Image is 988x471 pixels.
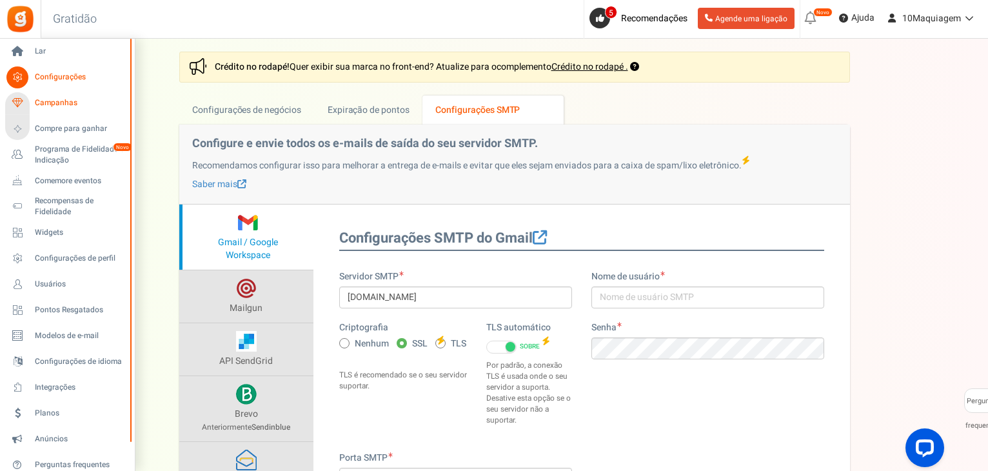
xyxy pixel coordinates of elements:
[741,155,749,165] i: Recomendado
[486,360,571,426] font: Por padrão, a conexão TLS é usada onde o seu servidor a suporta. Desative esta opção se o seu ser...
[520,343,540,352] font: SOBRE
[591,321,617,334] font: Senha
[179,376,313,441] a: Brevo AnteriormenteSendinblue
[589,8,693,28] a: 5 Recomendações
[5,325,129,347] a: Modelos de e-mail
[35,71,86,83] font: Configurações
[5,170,129,192] a: Comemore eventos
[35,407,59,419] font: Planos
[621,12,687,25] font: Recomendações
[339,321,388,334] font: Criptografia
[5,403,129,425] a: Planos
[35,381,75,393] font: Integrações
[5,351,129,373] a: Configurações de idioma
[5,377,129,399] a: Integrações
[5,66,129,88] a: Configurações
[35,226,63,238] font: Widgets
[5,222,129,244] a: Widgets
[435,103,520,117] font: Configurações SMTP
[179,95,315,125] a: Configurações de negócios
[35,45,46,57] font: Lar
[851,11,874,25] font: Ajuda
[902,12,961,25] font: 10Maquiagem
[35,252,115,264] font: Configurações de perfil
[5,248,129,270] a: Configurações de perfil
[192,103,301,117] font: Configurações de negócios
[192,158,742,172] font: Recomendamos configurar isso para melhorar a entrega de e-mails e evitar que eles sejam enviados ...
[35,278,66,290] font: Usuários
[486,321,551,334] font: TLS automático
[35,143,124,166] font: Programa de Fidelidade e Indicação
[235,407,258,421] font: Brevo
[35,304,103,316] font: Pontos Resgatados
[35,459,110,470] font: Perguntas frequentes
[35,123,107,134] font: Compre para ganhar
[53,10,97,28] font: Gratidão
[35,433,68,445] font: Anúncios
[541,336,549,346] i: Recomendado
[252,421,290,433] font: Sendinblue
[179,323,313,376] a: API SendGrid
[116,144,129,151] font: Novo
[422,95,564,125] a: Configurações SMTP
[816,9,829,16] font: Novo
[314,95,422,125] a: Expiração de pontos
[834,8,880,28] a: Ajuda
[551,60,628,74] a: Crédito no rodapé .
[339,228,533,248] font: Configurações SMTP do Gmail
[290,60,497,74] font: Quer exibir sua marca no front-end? Atualize para o
[5,118,129,140] a: Compre para ganhar
[451,337,466,350] font: TLS
[339,451,388,465] font: Porta SMTP
[591,270,660,283] font: Nome de usuário
[35,356,122,367] font: Configurações de idioma
[179,205,313,270] a: Gmail / Google Workspace
[355,337,389,350] font: Nenhum
[202,421,252,433] font: Anteriormente
[5,428,129,450] a: Anúncios
[339,270,399,283] font: Servidor SMTP
[698,8,795,29] a: Agende uma ligação
[715,13,787,25] font: Agende uma ligação
[591,286,824,308] input: Nome de usuário SMTP
[35,195,94,217] font: Recompensas de Fidelidade
[5,41,129,63] a: Lar
[5,92,129,114] a: Campanhas
[35,97,77,108] font: Campanhas
[5,274,129,296] a: Usuários
[5,299,129,321] a: Pontos Resgatados
[609,7,613,19] font: 5
[215,60,290,74] font: Crédito no rodapé!
[436,336,444,345] i: Recomendado
[219,354,273,368] font: API SendGrid
[192,177,237,191] font: Saber mais
[230,301,262,315] font: Mailgun
[339,370,467,392] font: TLS é recomendado se o seu servidor suportar.
[533,228,547,248] a: Saber mais
[179,270,313,323] a: Mailgun
[5,144,129,166] a: Programa de Fidelidade e Indicação Novo
[339,286,572,308] input: Servidor SMTP
[497,60,551,74] font: complemento
[6,5,35,34] img: Gratidão
[5,195,129,217] a: Recompensas de Fidelidade
[35,330,99,341] font: Modelos de e-mail
[35,175,101,186] font: Comemore eventos
[192,135,538,152] font: Configure e envie todos os e-mails de saída do seu servidor SMTP.
[412,337,428,350] font: SSL
[218,235,278,262] font: Gmail / Google Workspace
[192,177,246,191] a: Saber mais
[328,103,410,117] font: Expiração de pontos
